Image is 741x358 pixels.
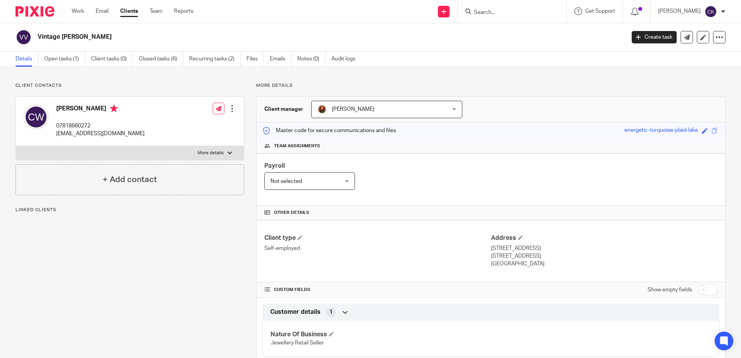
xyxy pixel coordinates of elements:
[270,308,321,316] span: Customer details
[331,52,361,67] a: Audit logs
[246,52,264,67] a: Files
[271,340,324,346] span: Jewellery Retail Seller
[16,6,54,17] img: Pixie
[491,252,717,260] p: [STREET_ADDRESS]
[72,7,84,15] a: Work
[332,107,374,112] span: [PERSON_NAME]
[491,234,717,242] h4: Address
[16,83,244,89] p: Client contacts
[491,260,717,268] p: [GEOGRAPHIC_DATA]
[274,143,320,149] span: Team assignments
[256,83,725,89] p: More details
[16,29,32,45] img: svg%3E
[705,5,717,18] img: svg%3E
[262,127,396,134] p: Master code for secure communications and files
[271,179,302,184] span: Not selected
[56,130,145,138] p: [EMAIL_ADDRESS][DOMAIN_NAME]
[329,308,333,316] span: 1
[120,7,138,15] a: Clients
[16,52,38,67] a: Details
[38,33,503,41] h2: Vintage [PERSON_NAME]
[16,207,244,213] p: Linked clients
[585,9,615,14] span: Get Support
[264,244,491,252] p: Self-employed
[658,7,701,15] p: [PERSON_NAME]
[174,7,193,15] a: Reports
[648,286,692,294] label: Show empty fields
[44,52,85,67] a: Open tasks (1)
[624,126,698,135] div: energetic-turquoise-plaid-lake
[103,174,157,186] h4: + Add contact
[56,105,145,114] h4: [PERSON_NAME]
[96,7,109,15] a: Email
[271,330,491,339] h4: Nature Of Business
[150,7,162,15] a: Team
[264,287,491,293] h4: CUSTOM FIELDS
[110,105,118,112] i: Primary
[274,210,309,216] span: Other details
[264,163,285,169] span: Payroll
[189,52,241,67] a: Recurring tasks (2)
[139,52,183,67] a: Closed tasks (6)
[317,105,327,114] img: sallycropped.JPG
[264,234,491,242] h4: Client type
[270,52,291,67] a: Emails
[632,31,677,43] a: Create task
[24,105,48,129] img: svg%3E
[473,9,543,16] input: Search
[264,105,303,113] h3: Client manager
[198,150,224,156] p: More details
[491,244,717,252] p: [STREET_ADDRESS]
[56,122,145,130] p: 07818660272
[297,52,326,67] a: Notes (0)
[91,52,133,67] a: Client tasks (0)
